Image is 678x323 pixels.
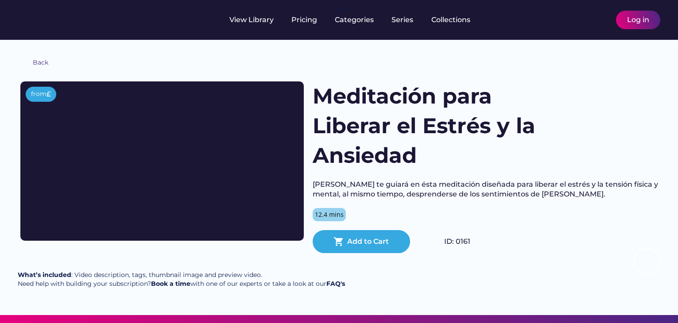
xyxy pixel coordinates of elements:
[333,236,344,247] button: shopping_cart
[151,280,190,288] a: Book a time
[335,15,374,25] div: Categories
[49,81,275,209] img: yH5BAEAAAAALAAAAAABAAEAAAIBRAA7
[391,15,414,25] div: Series
[313,180,658,200] div: [PERSON_NAME] te guiará en ésta meditación diseñada para liberar el estrés y la tensión física y ...
[18,58,28,68] img: yH5BAEAAAAALAAAAAABAAEAAAIBRAA7
[635,249,659,273] img: yH5BAEAAAAALAAAAAABAAEAAAIBRAA7
[422,236,432,247] img: yH5BAEAAAAALAAAAAABAAEAAAIBRAA7
[315,210,344,219] div: 12.4 mins
[347,237,389,246] div: Add to Cart
[313,81,572,171] h1: Meditación para Liberar el Estrés y la Ansiedad
[31,90,46,99] div: from
[326,280,345,288] a: FAQ's
[444,237,658,246] div: ID: 0161
[229,15,274,25] div: View Library
[597,15,607,25] img: yH5BAEAAAAALAAAAAABAAEAAAIBRAA7
[18,10,88,28] img: yH5BAEAAAAALAAAAAABAAEAAAIBRAA7
[18,271,345,288] div: : Video description, tags, thumbnail image and preview video. Need help with building your subscr...
[581,15,592,25] img: yH5BAEAAAAALAAAAAABAAEAAAIBRAA7
[102,15,112,25] img: yH5BAEAAAAALAAAAAABAAEAAAIBRAA7
[627,15,649,25] div: Log in
[335,4,346,13] div: fvck
[431,15,470,25] div: Collections
[291,15,317,25] div: Pricing
[33,58,48,67] div: Back
[46,89,51,99] div: £
[18,271,71,279] strong: What’s included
